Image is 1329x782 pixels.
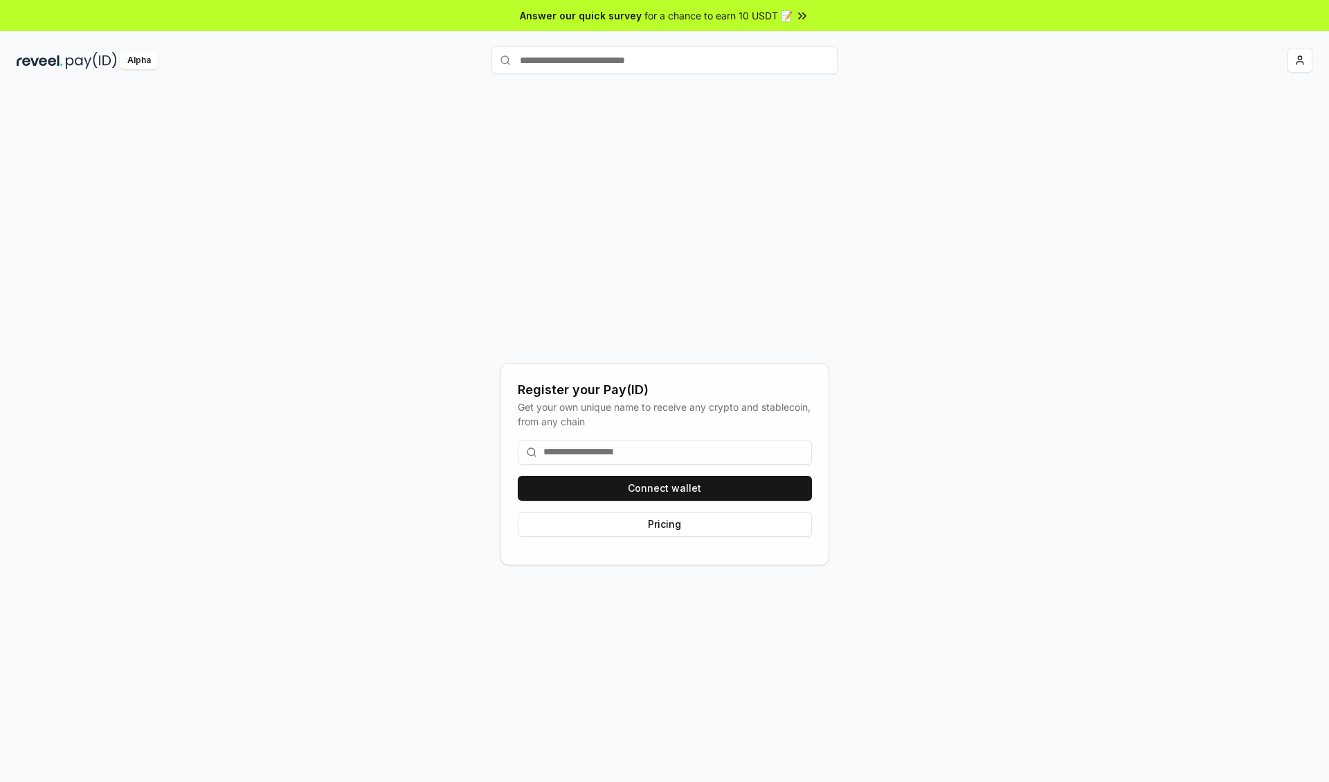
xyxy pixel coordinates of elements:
button: Pricing [518,512,812,537]
img: pay_id [66,52,117,69]
button: Connect wallet [518,476,812,501]
div: Alpha [120,52,159,69]
span: Answer our quick survey [520,8,642,23]
img: reveel_dark [17,52,63,69]
div: Register your Pay(ID) [518,380,812,400]
div: Get your own unique name to receive any crypto and stablecoin, from any chain [518,400,812,429]
span: for a chance to earn 10 USDT 📝 [644,8,793,23]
